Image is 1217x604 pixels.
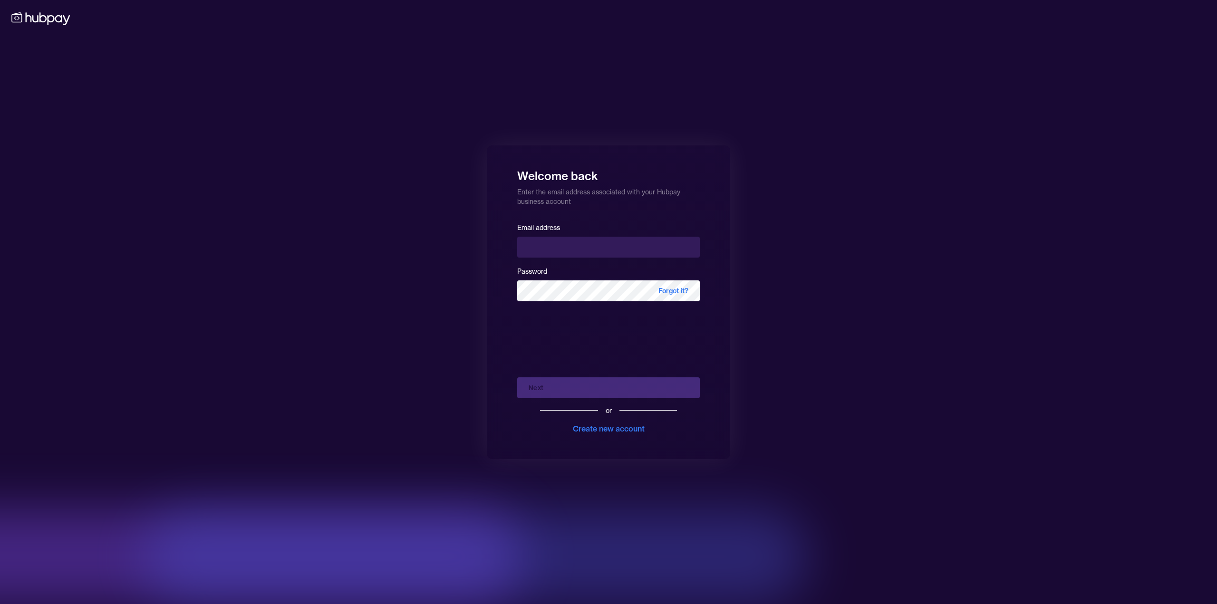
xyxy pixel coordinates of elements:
[606,406,612,415] div: or
[517,183,700,206] p: Enter the email address associated with your Hubpay business account
[517,163,700,183] h1: Welcome back
[647,280,700,301] span: Forgot it?
[517,267,547,276] label: Password
[517,223,560,232] label: Email address
[573,423,645,434] div: Create new account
